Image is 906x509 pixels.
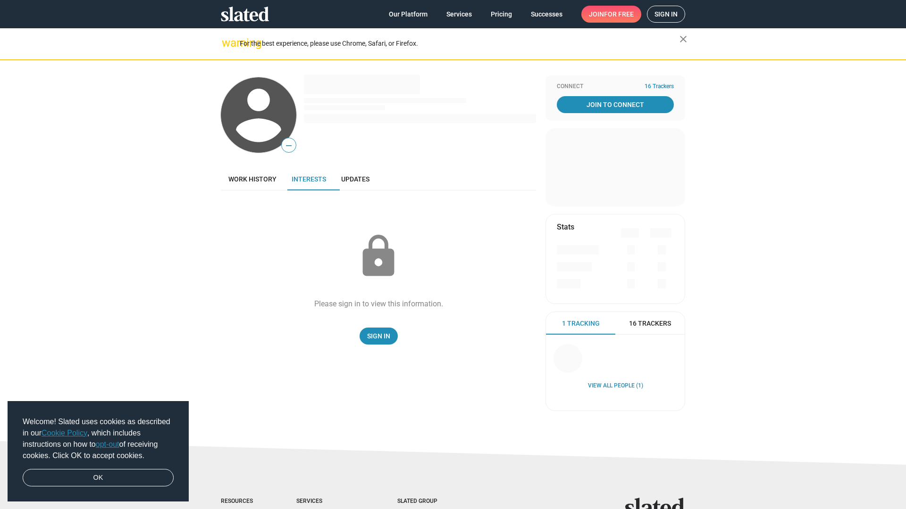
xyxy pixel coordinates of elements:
a: Successes [523,6,570,23]
span: Updates [341,175,369,183]
mat-icon: warning [222,37,233,49]
span: Sign In [367,328,390,345]
a: Sign In [360,328,398,345]
a: View all People (1) [588,382,643,390]
div: Slated Group [397,498,461,505]
span: for free [604,6,634,23]
div: Resources [221,498,259,505]
span: Our Platform [389,6,428,23]
span: Work history [228,175,277,183]
a: Sign in [647,6,685,23]
a: Pricing [483,6,520,23]
span: 16 Trackers [645,83,674,90]
span: — [282,140,296,152]
span: Join [589,6,634,23]
mat-icon: close [678,33,689,45]
a: opt-out [96,440,119,448]
mat-card-title: Stats [557,222,574,232]
mat-icon: lock [355,233,402,280]
span: 1 Tracking [562,319,600,328]
span: Welcome! Slated uses cookies as described in our , which includes instructions on how to of recei... [23,416,174,461]
a: Cookie Policy [42,429,87,437]
a: Services [439,6,479,23]
div: Please sign in to view this information. [314,299,443,309]
span: Pricing [491,6,512,23]
a: Our Platform [381,6,435,23]
span: Interests [292,175,326,183]
a: Interests [284,168,334,190]
span: Successes [531,6,562,23]
span: Sign in [654,6,678,22]
a: Updates [334,168,377,190]
div: For the best experience, please use Chrome, Safari, or Firefox. [240,37,679,50]
a: Join To Connect [557,96,674,113]
div: Services [296,498,360,505]
span: 16 Trackers [629,319,671,328]
a: Work history [221,168,284,190]
a: dismiss cookie message [23,469,174,487]
div: Connect [557,83,674,90]
span: Join To Connect [559,96,672,113]
a: Joinfor free [581,6,641,23]
div: cookieconsent [8,401,189,502]
span: Services [446,6,472,23]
